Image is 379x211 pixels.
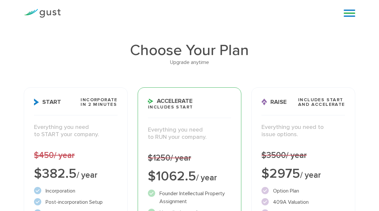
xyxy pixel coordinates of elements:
[300,170,321,180] span: / year
[298,98,345,107] span: Includes START and ACCELERATE
[24,9,61,18] img: Gust Logo
[148,153,191,163] span: $1250
[81,98,117,107] span: Incorporate in 2 Minutes
[34,124,117,138] p: Everything you need to START your company.
[286,150,307,160] span: / year
[34,99,61,105] span: Start
[34,99,39,105] img: Start Icon X2
[24,58,355,67] div: Upgrade anytime
[170,153,191,163] span: / year
[34,150,75,160] span: $450
[148,98,192,104] span: Accelerate
[261,187,345,195] li: Option Plan
[261,198,345,206] li: 409A Valuation
[261,99,287,105] span: Raise
[148,105,193,109] span: Includes START
[261,150,307,160] span: $3500
[148,126,231,141] p: Everything you need to RUN your company.
[148,190,231,205] li: Founder Intellectual Property Assignment
[54,150,75,160] span: / year
[34,167,117,180] div: $382.5
[34,187,117,195] li: Incorporation
[148,99,154,104] img: Accelerate Icon
[34,198,117,206] li: Post-incorporation Setup
[77,170,97,180] span: / year
[261,99,267,105] img: Raise Icon
[24,43,355,58] h1: Choose Your Plan
[261,124,345,138] p: Everything you need to issue options.
[196,173,217,183] span: / year
[148,170,231,183] div: $1062.5
[261,167,345,180] div: $2975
